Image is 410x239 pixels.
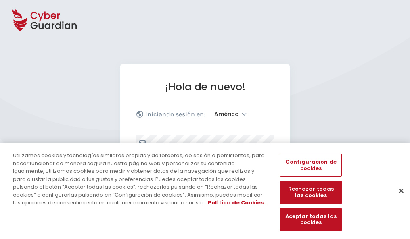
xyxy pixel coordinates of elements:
[136,81,274,93] h1: ¡Hola de nuevo!
[280,181,341,204] button: Rechazar todas las cookies
[280,154,341,177] button: Configuración de cookies, Abre el cuadro de diálogo del centro de preferencias.
[280,208,341,231] button: Aceptar todas las cookies
[13,152,268,207] div: Utilizamos cookies y tecnologías similares propias y de terceros, de sesión o persistentes, para ...
[392,182,410,200] button: Cerrar
[208,199,266,206] a: Más información sobre su privacidad, se abre en una nueva pestaña
[145,110,205,118] p: Iniciando sesión en:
